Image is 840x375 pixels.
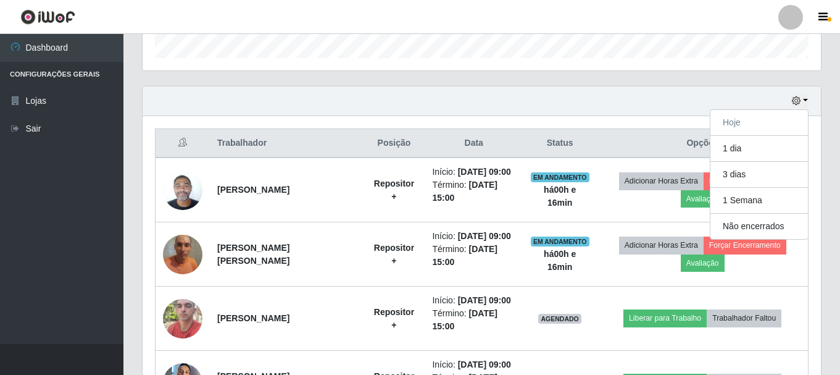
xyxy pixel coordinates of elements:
button: Forçar Encerramento [704,237,786,254]
strong: [PERSON_NAME] [PERSON_NAME] [217,243,289,266]
time: [DATE] 09:00 [458,360,511,369]
button: 1 dia [710,136,808,162]
li: Início: [432,294,515,307]
img: 1705057141553.jpeg [163,228,202,280]
button: 1 Semana [710,188,808,214]
button: 3 dias [710,162,808,188]
time: [DATE] 09:00 [458,295,511,305]
strong: há 00 h e 16 min [544,249,576,272]
span: EM ANDAMENTO [531,237,589,246]
time: [DATE] 09:00 [458,167,511,177]
button: Liberar para Trabalho [623,310,707,327]
button: Não encerrados [710,214,808,239]
button: Avaliação [681,190,725,208]
span: EM ANDAMENTO [531,172,589,182]
strong: há 00 h e 16 min [544,185,576,208]
th: Posição [363,129,425,158]
button: Hoje [710,110,808,136]
img: 1745337138918.jpeg [163,292,202,345]
strong: [PERSON_NAME] [217,185,289,195]
li: Término: [432,307,515,333]
strong: Repositor + [374,179,414,201]
span: AGENDADO [538,314,581,324]
button: Adicionar Horas Extra [619,172,704,190]
strong: Repositor + [374,243,414,266]
th: Trabalhador [210,129,363,158]
th: Data [425,129,523,158]
button: Avaliação [681,255,725,272]
li: Término: [432,179,515,204]
li: Início: [432,358,515,371]
th: Opções [597,129,808,158]
th: Status [523,129,597,158]
strong: Repositor + [374,307,414,330]
button: Trabalhador Faltou [707,310,781,327]
li: Início: [432,230,515,243]
button: Forçar Encerramento [704,172,786,190]
li: Término: [432,243,515,269]
img: CoreUI Logo [20,9,75,25]
img: 1698236376428.jpeg [163,164,202,216]
button: Adicionar Horas Extra [619,237,704,254]
time: [DATE] 09:00 [458,231,511,241]
li: Início: [432,166,515,179]
strong: [PERSON_NAME] [217,313,289,323]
